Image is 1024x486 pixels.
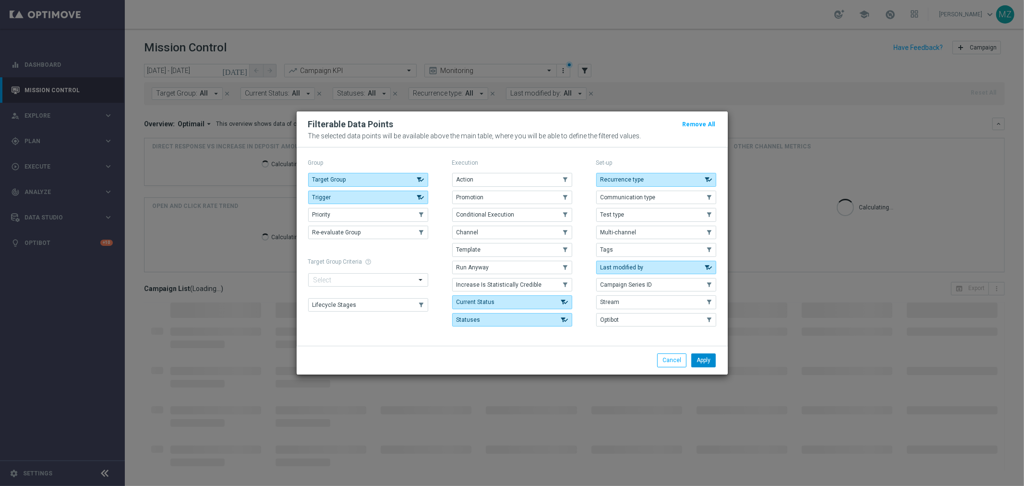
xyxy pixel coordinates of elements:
button: Priority [308,208,428,221]
span: Run Anyway [457,264,489,271]
span: Action [457,176,474,183]
span: Last modified by [601,264,644,271]
span: Campaign Series ID [601,281,652,288]
span: Channel [457,229,479,236]
p: Group [308,159,428,167]
span: Conditional Execution [457,211,515,218]
span: Lifecycle Stages [313,302,357,308]
button: Test type [596,208,716,221]
p: Execution [452,159,572,167]
button: Communication type [596,191,716,204]
span: Target Group [313,176,346,183]
button: Trigger [308,191,428,204]
button: Target Group [308,173,428,186]
button: Last modified by [596,261,716,274]
button: Action [452,173,572,186]
button: Re-evaluate Group [308,226,428,239]
button: Statuses [452,313,572,327]
span: Multi-channel [601,229,637,236]
span: Stream [601,299,620,305]
button: Remove All [682,119,716,130]
button: Channel [452,226,572,239]
button: Run Anyway [452,261,572,274]
p: The selected data points will be available above the main table, where you will be able to define... [308,132,716,140]
span: Recurrence type [601,176,644,183]
button: Recurrence type [596,173,716,186]
p: Set-up [596,159,716,167]
span: Increase Is Statistically Credible [457,281,542,288]
span: Current Status [457,299,495,305]
button: Apply [691,353,716,367]
button: Stream [596,295,716,309]
span: Test type [601,211,625,218]
button: Template [452,243,572,256]
span: Tags [601,246,614,253]
h2: Filterable Data Points [308,119,394,130]
span: Template [457,246,481,253]
span: Optibot [601,316,619,323]
span: Communication type [601,194,656,201]
button: Tags [596,243,716,256]
span: help_outline [365,258,372,265]
span: Trigger [313,194,331,201]
button: Optibot [596,313,716,327]
button: Cancel [657,353,687,367]
h1: Target Group Criteria [308,258,428,265]
button: Current Status [452,295,572,309]
button: Promotion [452,191,572,204]
button: Increase Is Statistically Credible [452,278,572,292]
span: Promotion [457,194,484,201]
button: Multi-channel [596,226,716,239]
span: Priority [313,211,331,218]
span: Statuses [457,316,481,323]
button: Lifecycle Stages [308,298,428,312]
button: Campaign Series ID [596,278,716,292]
button: Conditional Execution [452,208,572,221]
span: Re-evaluate Group [313,229,361,236]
